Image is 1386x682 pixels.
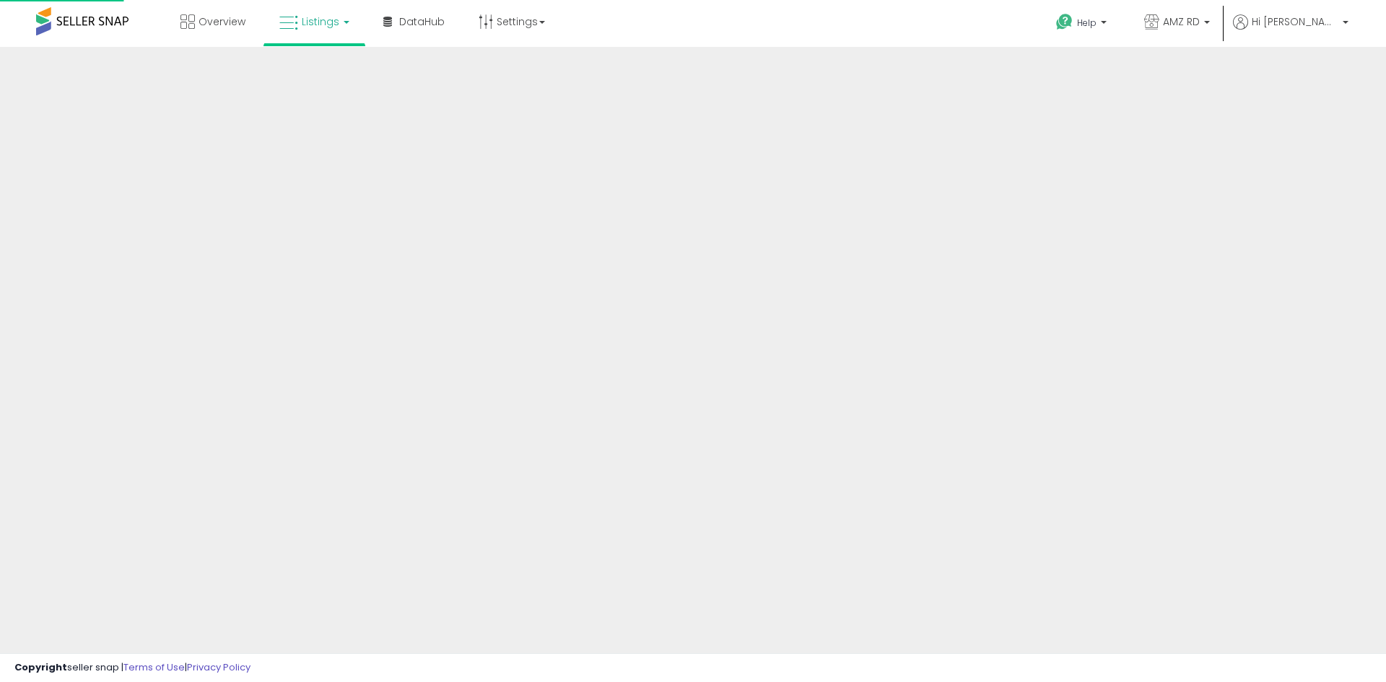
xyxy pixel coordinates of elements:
[1055,13,1073,31] i: Get Help
[1233,14,1348,47] a: Hi [PERSON_NAME]
[1252,14,1338,29] span: Hi [PERSON_NAME]
[302,14,339,29] span: Listings
[399,14,445,29] span: DataHub
[1045,2,1121,47] a: Help
[1163,14,1200,29] span: AMZ RD
[199,14,245,29] span: Overview
[1077,17,1097,29] span: Help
